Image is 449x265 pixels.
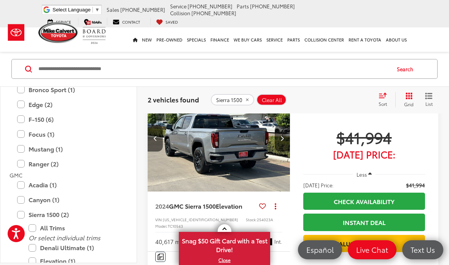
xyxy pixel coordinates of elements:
label: Denali Ultimate (1) [29,241,120,254]
span: $41,994 [406,181,425,189]
span: GMC Sierra 1500 [169,201,216,210]
span: [PHONE_NUMBER] [188,3,232,10]
a: 2024 GMC Sierra 1500 Elevation2024 GMC Sierra 1500 Elevation2024 GMC Sierra 1500 Elevation2024 GM... [147,85,291,192]
label: Ranger (2) [17,157,120,170]
a: Instant Deal [303,214,425,231]
span: Text Us [407,245,439,254]
label: F-150 (6) [17,112,120,126]
span: 2 vehicles found [148,95,199,104]
a: Service [42,18,77,25]
span: [DATE] Price: [303,181,334,189]
a: New [140,27,154,52]
span: $41,994 [303,128,425,147]
span: dropdown dots [275,203,276,209]
span: Map [92,19,100,25]
a: Live Chat [348,240,396,259]
button: Actions [269,199,282,212]
a: Collision Center [302,27,346,52]
img: Mike Calvert Toyota [38,22,79,43]
a: Rent a Toyota [346,27,384,52]
span: Sort [379,101,387,107]
button: Previous image [148,125,163,152]
span: Saved [166,19,178,25]
span: Model: [155,223,168,229]
span: [US_VEHICLE_IDENTIFICATION_NUMBER] [163,217,238,222]
button: Next image [275,125,290,152]
span: Live Chat [352,245,392,254]
button: Select sort value [375,92,395,107]
span: Less [357,171,367,178]
span: ▼ [95,7,100,13]
div: 2024 GMC Sierra 1500 Elevation 4 [147,85,291,192]
span: Collision [170,10,190,16]
span: [PHONE_NUMBER] [250,3,295,10]
a: Contact [107,18,146,25]
a: About Us [384,27,409,52]
a: Check Availability [303,193,425,210]
button: Clear All [256,94,287,105]
span: 254023A [257,217,273,222]
button: Less [353,168,376,181]
label: Acadia (1) [17,178,120,192]
a: WE BUY CARS [231,27,264,52]
div: 40,617 mi [155,237,182,246]
a: Pre-Owned [154,27,185,52]
span: [PHONE_NUMBER] [191,10,236,16]
span: Sierra 1500 [216,97,242,103]
span: Select Language [53,7,91,13]
label: All Trims [29,221,120,235]
span: Int. [274,238,282,245]
a: Español [298,240,342,259]
span: Stock: [246,217,257,222]
span: Elevation [216,201,242,210]
label: Edge (2) [17,97,120,111]
button: Search [390,59,424,78]
span: [PHONE_NUMBER] [120,6,165,13]
img: Comments [158,254,164,260]
a: Specials [185,27,208,52]
span: Service [56,19,71,25]
button: remove Sierra%201500 [211,94,254,105]
span: TC10543 [168,223,183,229]
span: 2024 [155,201,169,210]
a: Value Your Trade [303,235,425,252]
img: Toyota [2,20,30,45]
a: Select Language​ [53,7,100,13]
label: Mustang (1) [17,142,120,155]
a: My Saved Vehicles [150,18,184,25]
span: Español [303,245,338,254]
a: Map [78,18,106,25]
label: Canyon (1) [17,193,120,206]
span: Grid [404,101,414,107]
span: Service [170,3,186,10]
a: Parts [285,27,302,52]
label: Focus (1) [17,127,120,140]
button: List View [419,92,438,107]
button: Grid View [395,92,419,107]
a: Service [264,27,285,52]
input: Search by Make, Model, or Keyword [38,60,390,78]
i: Or select individual trims [29,233,100,242]
span: [DATE] Price: [303,150,425,158]
a: Text Us [402,240,443,259]
span: Clear All [262,97,282,103]
span: Contact [122,19,140,25]
span: List [425,101,433,107]
a: 2024GMC Sierra 1500Elevation [155,202,256,210]
label: Bronco Sport (1) [17,83,120,96]
a: Finance [208,27,231,52]
img: 2024 GMC Sierra 1500 Elevation [147,85,291,192]
a: Home [131,27,140,52]
span: Sales [107,6,119,13]
span: VIN: [155,217,163,222]
span: GMC [10,171,22,179]
label: Sierra 1500 (2) [17,208,120,221]
button: Comments [155,252,166,262]
span: Snag $50 Gift Card with a Test Drive! [180,233,269,256]
span: Parts [237,3,249,10]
